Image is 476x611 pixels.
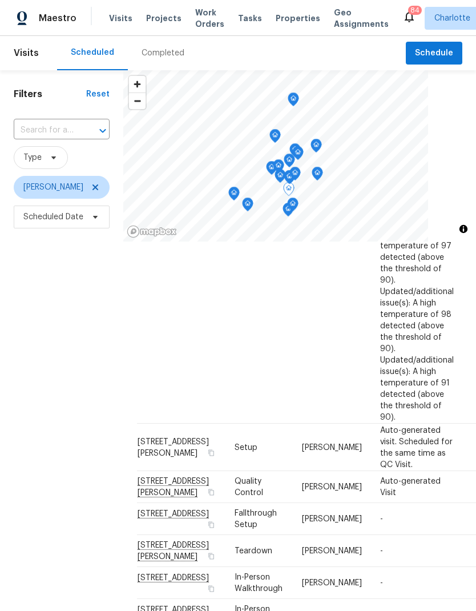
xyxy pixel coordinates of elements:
[129,93,146,109] button: Zoom out
[146,13,181,24] span: Projects
[380,426,453,468] span: Auto-generated visit. Scheduled for the same time as QC Visit.
[242,198,253,215] div: Map marker
[283,203,294,220] div: Map marker
[129,93,146,109] span: Zoom out
[123,70,428,242] canvas: Map
[289,143,301,161] div: Map marker
[235,509,277,529] span: Fallthrough Setup
[235,573,283,593] span: In-Person Walkthrough
[302,579,362,587] span: [PERSON_NAME]
[276,13,320,24] span: Properties
[127,225,177,238] a: Mapbox homepage
[23,211,83,223] span: Scheduled Date
[283,182,295,200] div: Map marker
[269,129,281,147] div: Map marker
[410,5,419,16] div: 84
[23,182,83,193] span: [PERSON_NAME]
[238,14,262,22] span: Tasks
[86,89,110,100] div: Reset
[206,520,216,530] button: Copy Address
[195,7,224,30] span: Work Orders
[284,154,295,171] div: Map marker
[289,167,301,184] div: Map marker
[292,146,304,164] div: Map marker
[302,483,362,491] span: [PERSON_NAME]
[39,13,76,24] span: Maestro
[273,159,284,177] div: Map marker
[288,93,299,110] div: Map marker
[206,447,216,457] button: Copy Address
[302,547,362,555] span: [PERSON_NAME]
[206,487,216,497] button: Copy Address
[310,139,322,156] div: Map marker
[415,46,453,61] span: Schedule
[14,41,39,66] span: Visits
[14,89,86,100] h1: Filters
[14,122,78,139] input: Search for an address...
[235,547,272,555] span: Teardown
[95,123,111,139] button: Open
[138,437,209,457] span: [STREET_ADDRESS][PERSON_NAME]
[302,515,362,523] span: [PERSON_NAME]
[235,443,257,451] span: Setup
[71,47,114,58] div: Scheduled
[228,187,240,204] div: Map marker
[287,198,298,215] div: Map marker
[380,579,383,587] span: -
[206,584,216,594] button: Copy Address
[380,547,383,555] span: -
[206,551,216,561] button: Copy Address
[23,152,42,163] span: Type
[109,13,132,24] span: Visits
[142,47,184,59] div: Completed
[406,42,462,65] button: Schedule
[275,169,286,187] div: Map marker
[129,76,146,93] button: Zoom in
[380,515,383,523] span: -
[302,443,362,451] span: [PERSON_NAME]
[312,167,323,184] div: Map marker
[266,161,277,179] div: Map marker
[235,477,263,497] span: Quality Control
[334,7,389,30] span: Geo Assignments
[460,223,467,235] span: Toggle attribution
[457,222,470,236] button: Toggle attribution
[380,477,441,497] span: Auto-generated Visit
